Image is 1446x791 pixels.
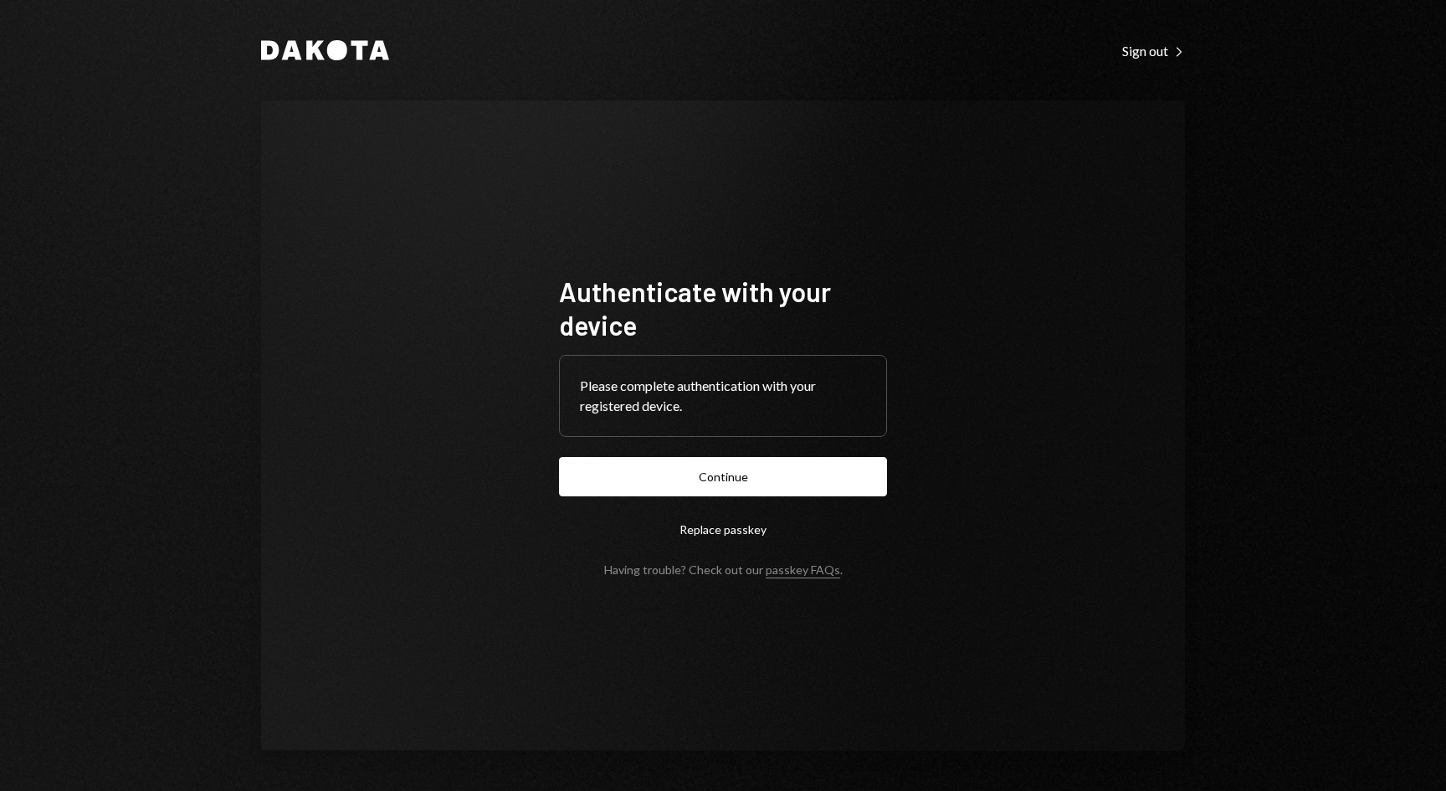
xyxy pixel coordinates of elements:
[1122,43,1185,59] div: Sign out
[1122,41,1185,59] a: Sign out
[766,562,840,578] a: passkey FAQs
[580,376,866,416] div: Please complete authentication with your registered device.
[559,275,887,342] h1: Authenticate with your device
[559,510,887,549] button: Replace passkey
[559,457,887,496] button: Continue
[604,562,843,577] div: Having trouble? Check out our .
